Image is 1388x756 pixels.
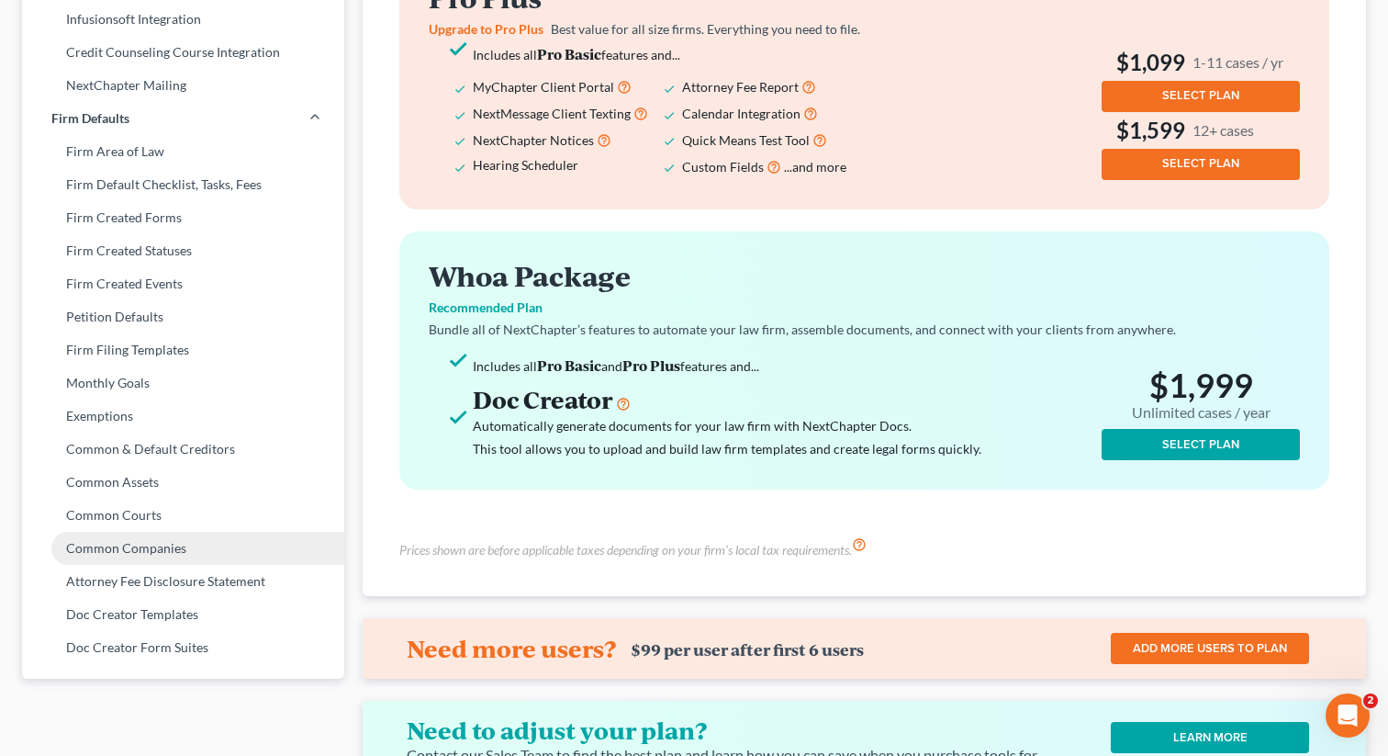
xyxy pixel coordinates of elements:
span: Calendar Integration [682,106,800,121]
a: Firm Defaults [22,102,344,135]
a: Firm Created Statuses [22,234,344,267]
button: SELECT PLAN [1102,429,1300,460]
span: SELECT PLAN [1162,437,1239,452]
p: Bundle all of NextChapter’s features to automate your law firm, assemble documents, and connect w... [429,321,1300,339]
a: Firm Area of Law [22,135,344,168]
a: Firm Created Forms [22,201,344,234]
small: 1-11 cases / yr [1192,52,1283,72]
strong: Pro Plus [622,355,680,375]
span: Quick Means Test Tool [682,132,810,148]
a: Firm Filing Templates [22,333,344,367]
span: NextChapter Notices [473,132,594,148]
a: Doc Creator Templates [22,598,344,631]
span: Attorney Fee Report [682,79,799,95]
span: ...and more [784,159,846,175]
strong: Pro Basic [537,44,601,63]
h2: $1,999 [1102,366,1300,425]
h3: Doc Creator [473,385,1094,414]
h4: Need more users? [407,634,616,663]
h2: Whoa Package [429,261,1300,291]
button: SELECT PLAN [1102,149,1300,180]
span: MyChapter Client Portal [473,79,614,95]
a: Exemptions [22,400,344,433]
span: SELECT PLAN [1162,88,1239,103]
a: LEARN MORE [1111,722,1309,753]
div: This tool allows you to upload and build law firm templates and create legal forms quickly. [473,437,1094,460]
h3: $1,599 [1102,116,1300,145]
p: Recommended Plan [429,299,1300,317]
a: NextChapter Mailing [22,69,344,102]
small: 12+ cases [1192,120,1254,140]
a: Doc Creator Form Suites [22,631,344,664]
span: Upgrade to Pro Plus [429,21,543,37]
span: Firm Defaults [51,109,129,128]
span: SELECT PLAN [1162,156,1239,171]
h4: Need to adjust your plan? [407,716,1074,745]
a: Attorney Fee Disclosure Statement [22,565,344,598]
button: SELECT PLAN [1102,81,1300,112]
a: Common Assets [22,466,344,499]
div: Automatically generate documents for your law firm with NextChapter Docs. [473,414,1094,437]
a: Common Companies [22,532,344,565]
a: Petition Defaults [22,300,344,333]
span: Hearing Scheduler [473,157,578,173]
small: Unlimited cases / year [1132,404,1270,422]
span: Custom Fields [682,159,764,175]
li: Includes all and features and... [473,354,1094,378]
span: Includes all features and... [473,47,680,62]
strong: Pro Basic [537,355,601,375]
div: $99 per user after first 6 users [631,640,864,660]
span: 2 [1363,694,1378,708]
a: Common & Default Creditors [22,433,344,466]
h3: $1,099 [1102,48,1300,77]
a: Common Courts [22,499,344,532]
a: ADD MORE USERS TO PLAN [1111,633,1309,664]
a: Firm Created Events [22,267,344,300]
h6: Prices shown are before applicable taxes depending on your firm’s local tax requirements. [399,541,852,559]
a: Firm Default Checklist, Tasks, Fees [22,168,344,201]
a: Infusionsoft Integration [22,3,344,36]
iframe: Intercom live chat [1326,694,1370,738]
a: Credit Counseling Course Integration [22,36,344,69]
span: NextMessage Client Texting [473,106,631,121]
a: Monthly Goals [22,367,344,400]
span: Best value for all size firms. Everything you need to file. [551,21,860,37]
